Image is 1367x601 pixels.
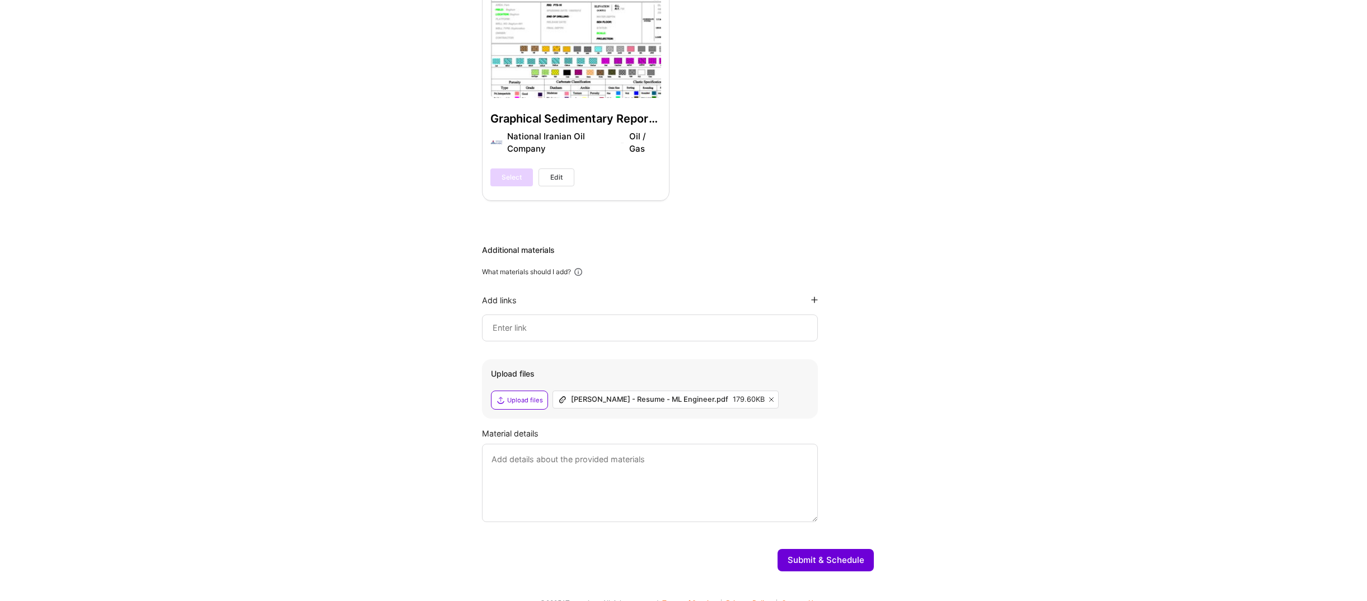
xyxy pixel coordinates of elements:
[573,267,583,277] i: icon Info
[733,395,765,404] div: 179.60KB
[571,395,728,404] div: [PERSON_NAME] - Resume - ML Engineer.pdf
[482,295,517,306] div: Add links
[482,267,571,276] div: What materials should I add?
[558,395,567,404] i: icon Attachment
[769,397,774,402] i: icon Close
[496,396,505,405] i: icon Upload2
[811,297,818,303] i: icon PlusBlackFlat
[482,245,874,256] div: Additional materials
[550,172,563,182] span: Edit
[778,549,874,571] button: Submit & Schedule
[491,368,809,379] div: Upload files
[507,396,543,405] div: Upload files
[491,321,808,335] input: Enter link
[482,428,874,439] div: Material details
[539,168,574,186] button: Edit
